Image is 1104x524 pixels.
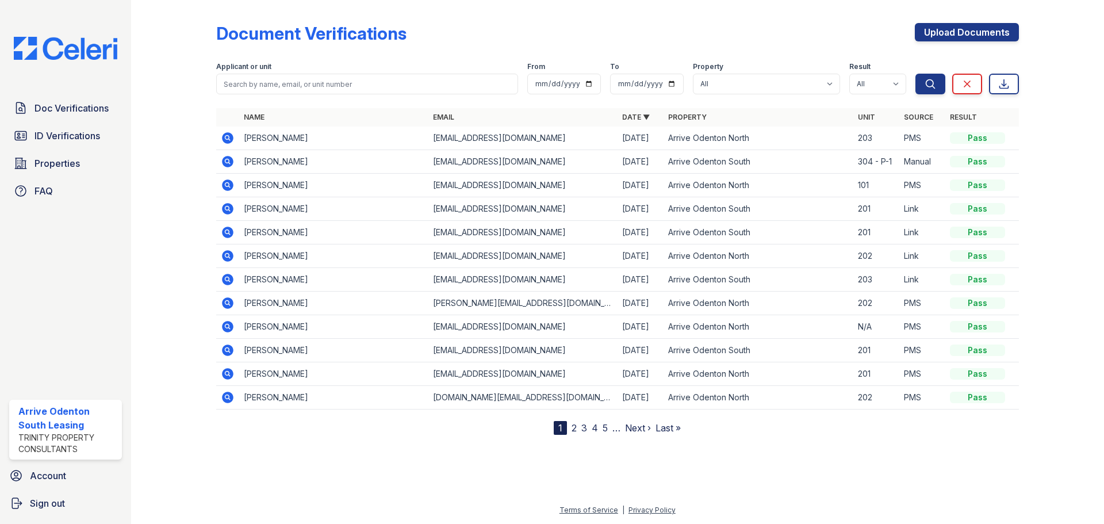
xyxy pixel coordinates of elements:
a: 3 [581,422,587,434]
a: 5 [603,422,608,434]
td: [PERSON_NAME] [239,197,428,221]
td: [EMAIL_ADDRESS][DOMAIN_NAME] [428,362,618,386]
td: [DATE] [618,150,664,174]
span: … [612,421,620,435]
td: [EMAIL_ADDRESS][DOMAIN_NAME] [428,244,618,268]
td: 202 [853,244,899,268]
a: 2 [572,422,577,434]
td: Arrive Odenton South [664,268,853,292]
td: [DOMAIN_NAME][EMAIL_ADDRESS][DOMAIN_NAME] [428,386,618,410]
div: Pass [950,297,1005,309]
div: Pass [950,203,1005,215]
td: PMS [899,362,945,386]
img: CE_Logo_Blue-a8612792a0a2168367f1c8372b55b34899dd931a85d93a1a3d3e32e68fde9ad4.png [5,37,126,60]
a: Upload Documents [915,23,1019,41]
td: Manual [899,150,945,174]
div: Pass [950,227,1005,238]
div: Pass [950,179,1005,191]
td: Arrive Odenton South [664,339,853,362]
a: FAQ [9,179,122,202]
td: [DATE] [618,362,664,386]
span: Sign out [30,496,65,510]
td: [PERSON_NAME] [239,362,428,386]
a: Property [668,113,707,121]
td: PMS [899,315,945,339]
td: [DATE] [618,268,664,292]
a: Source [904,113,933,121]
div: Pass [950,368,1005,380]
a: Privacy Policy [628,506,676,514]
div: Trinity Property Consultants [18,432,117,455]
a: Sign out [5,492,126,515]
a: 4 [592,422,598,434]
td: [DATE] [618,386,664,410]
td: [EMAIL_ADDRESS][DOMAIN_NAME] [428,221,618,244]
td: 201 [853,221,899,244]
td: Arrive Odenton North [664,362,853,386]
td: [EMAIL_ADDRESS][DOMAIN_NAME] [428,315,618,339]
td: 202 [853,386,899,410]
td: 201 [853,339,899,362]
td: [PERSON_NAME] [239,339,428,362]
td: 304 - P-1 [853,150,899,174]
a: Terms of Service [559,506,618,514]
div: Pass [950,321,1005,332]
td: [PERSON_NAME] [239,386,428,410]
td: N/A [853,315,899,339]
span: Account [30,469,66,483]
td: PMS [899,339,945,362]
div: Pass [950,392,1005,403]
td: [DATE] [618,221,664,244]
a: Last » [655,422,681,434]
td: 203 [853,127,899,150]
td: [PERSON_NAME] [239,221,428,244]
div: | [622,506,624,514]
td: Link [899,197,945,221]
td: [DATE] [618,292,664,315]
td: [EMAIL_ADDRESS][DOMAIN_NAME] [428,150,618,174]
label: Applicant or unit [216,62,271,71]
td: Arrive Odenton North [664,292,853,315]
td: [PERSON_NAME] [239,150,428,174]
a: Unit [858,113,875,121]
td: [EMAIL_ADDRESS][DOMAIN_NAME] [428,339,618,362]
td: [DATE] [618,339,664,362]
td: [DATE] [618,174,664,197]
a: Account [5,464,126,487]
td: [EMAIL_ADDRESS][DOMAIN_NAME] [428,127,618,150]
div: 1 [554,421,567,435]
td: Arrive Odenton South [664,150,853,174]
a: Email [433,113,454,121]
a: Result [950,113,977,121]
label: To [610,62,619,71]
div: Arrive Odenton South Leasing [18,404,117,432]
div: Pass [950,345,1005,356]
td: [DATE] [618,315,664,339]
a: Date ▼ [622,113,650,121]
td: [EMAIL_ADDRESS][DOMAIN_NAME] [428,268,618,292]
div: Pass [950,250,1005,262]
a: Name [244,113,264,121]
td: [DATE] [618,127,664,150]
td: Arrive Odenton North [664,244,853,268]
td: [PERSON_NAME][EMAIL_ADDRESS][DOMAIN_NAME] [428,292,618,315]
div: Pass [950,156,1005,167]
td: PMS [899,174,945,197]
td: [DATE] [618,197,664,221]
td: [PERSON_NAME] [239,315,428,339]
td: [PERSON_NAME] [239,174,428,197]
span: Doc Verifications [34,101,109,115]
td: Link [899,268,945,292]
a: Properties [9,152,122,175]
td: PMS [899,386,945,410]
div: Document Verifications [216,23,407,44]
td: 101 [853,174,899,197]
td: Link [899,244,945,268]
div: Pass [950,274,1005,285]
td: [PERSON_NAME] [239,244,428,268]
td: PMS [899,127,945,150]
td: [PERSON_NAME] [239,268,428,292]
td: Arrive Odenton North [664,174,853,197]
td: 202 [853,292,899,315]
td: [PERSON_NAME] [239,127,428,150]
